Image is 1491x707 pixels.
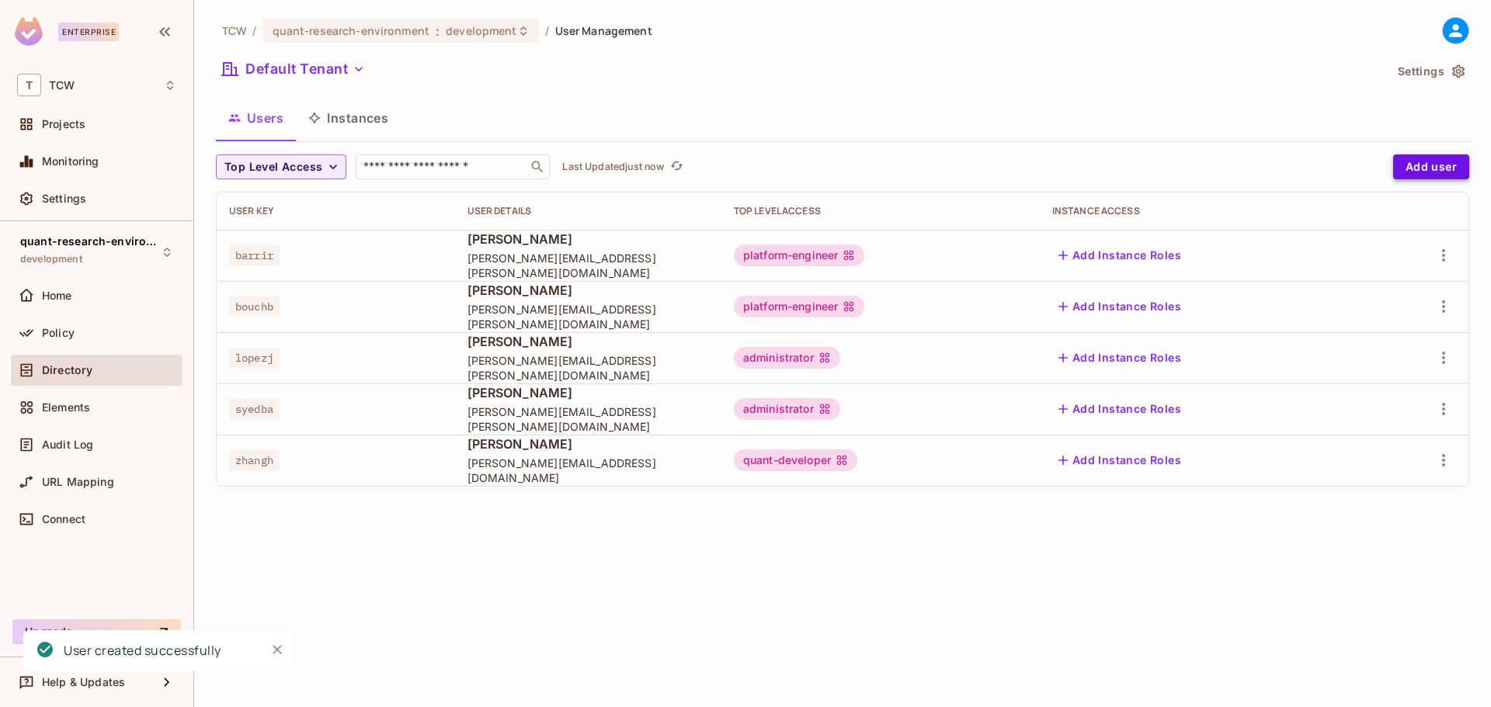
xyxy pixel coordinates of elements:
span: [PERSON_NAME][EMAIL_ADDRESS][PERSON_NAME][DOMAIN_NAME] [467,353,709,383]
div: Enterprise [58,23,119,41]
span: [PERSON_NAME] [467,333,709,350]
span: refresh [670,159,683,175]
span: [PERSON_NAME] [467,435,709,452]
div: quant-developer [734,449,857,471]
span: [PERSON_NAME][EMAIL_ADDRESS][PERSON_NAME][DOMAIN_NAME] [467,404,709,434]
span: [PERSON_NAME][EMAIL_ADDRESS][DOMAIN_NAME] [467,456,709,485]
div: User Details [467,205,709,217]
div: administrator [734,398,840,420]
button: Add Instance Roles [1052,448,1187,473]
button: Settings [1392,59,1469,84]
button: Add Instance Roles [1052,243,1187,268]
span: [PERSON_NAME] [467,384,709,401]
span: Elements [42,401,90,414]
span: syedba [229,399,280,419]
span: Audit Log [42,438,93,451]
span: Settings [42,192,86,205]
span: development [20,253,82,265]
span: [PERSON_NAME] [467,230,709,248]
span: zhangh [229,450,280,470]
button: Instances [296,99,401,137]
span: Home [42,289,72,302]
div: platform-engineer [734,296,865,317]
span: development [446,23,516,38]
span: [PERSON_NAME] [467,282,709,299]
span: User Management [555,23,652,38]
button: Add Instance Roles [1052,294,1187,319]
button: Close [266,638,289,661]
button: Add Instance Roles [1052,397,1187,421]
span: Policy [42,327,75,339]
button: Add user [1393,154,1469,179]
div: administrator [734,347,840,369]
p: Last Updated just now [562,161,664,173]
span: [PERSON_NAME][EMAIL_ADDRESS][PERSON_NAME][DOMAIN_NAME] [467,251,709,280]
span: Workspace: TCW [49,79,75,92]
span: URL Mapping [42,476,114,488]
span: bouchb [229,296,280,317]
span: the active workspace [222,23,246,38]
li: / [252,23,256,38]
div: User created successfully [64,641,221,660]
button: Default Tenant [216,57,371,81]
span: Connect [42,513,85,525]
span: quant-research-environment [20,235,160,248]
div: Instance Access [1052,205,1354,217]
div: platform-engineer [734,244,865,266]
span: Monitoring [42,155,99,168]
img: SReyMgAAAABJRU5ErkJggg== [15,17,43,46]
span: T [17,74,41,96]
div: User Key [229,205,443,217]
span: : [435,25,440,37]
button: refresh [667,158,686,176]
span: [PERSON_NAME][EMAIL_ADDRESS][PERSON_NAME][DOMAIN_NAME] [467,302,709,331]
span: quant-research-environment [273,23,429,38]
span: Projects [42,118,85,130]
span: barrir [229,245,280,265]
button: Top Level Access [216,154,346,179]
span: Top Level Access [224,158,322,177]
span: Directory [42,364,92,376]
div: Top Level Access [734,205,1027,217]
button: Users [216,99,296,137]
button: Add Instance Roles [1052,345,1187,370]
span: lopezj [229,348,280,368]
span: Click to refresh data [664,158,686,176]
li: / [545,23,549,38]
